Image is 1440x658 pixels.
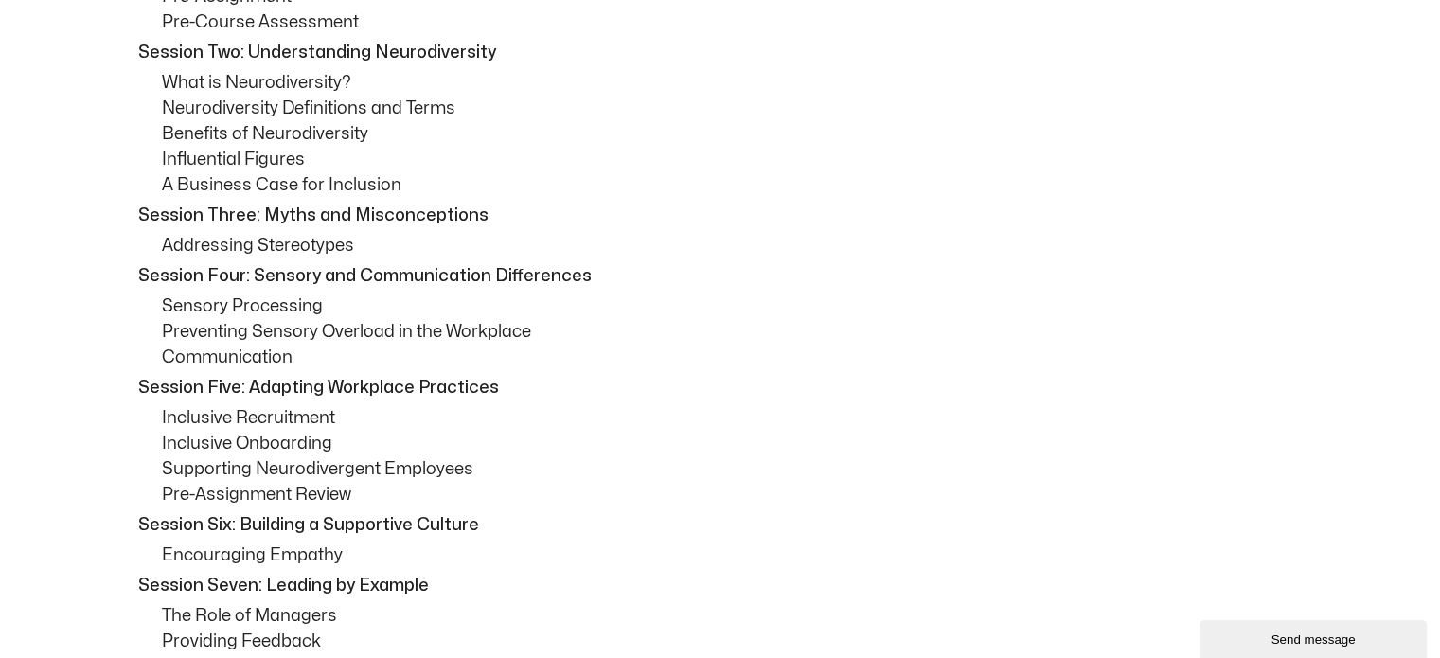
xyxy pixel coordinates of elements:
[1200,616,1431,658] iframe: chat widget
[162,456,1307,482] p: Supporting Neurodivergent Employees
[162,405,1307,431] p: Inclusive Recruitment
[162,172,1307,198] p: A Business Case for Inclusion
[162,233,1307,258] p: Addressing Stereotypes
[162,319,1307,345] p: Preventing Sensory Overload in the Workplace
[162,542,1307,568] p: Encouraging Empathy
[162,603,1307,629] p: The Role of Managers
[162,9,1307,35] p: Pre-Course Assessment
[162,96,1307,121] p: Neurodiversity Definitions and Terms
[138,40,1303,65] p: Session Two: Understanding Neurodiversity
[138,203,1303,228] p: Session Three: Myths and Misconceptions
[162,345,1307,370] p: Communication
[138,375,1303,400] p: Session Five: Adapting Workplace Practices
[162,121,1307,147] p: Benefits of Neurodiversity
[138,512,1303,538] p: Session Six: Building a Supportive Culture
[162,629,1307,654] p: Providing Feedback
[162,293,1307,319] p: Sensory Processing
[162,70,1307,96] p: What is Neurodiversity?
[138,263,1303,289] p: Session Four: Sensory and Communication Differences
[162,431,1307,456] p: Inclusive Onboarding
[162,147,1307,172] p: Influential Figures
[162,482,1307,507] p: Pre-Assignment Review
[138,573,1303,598] p: Session Seven: Leading by Example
